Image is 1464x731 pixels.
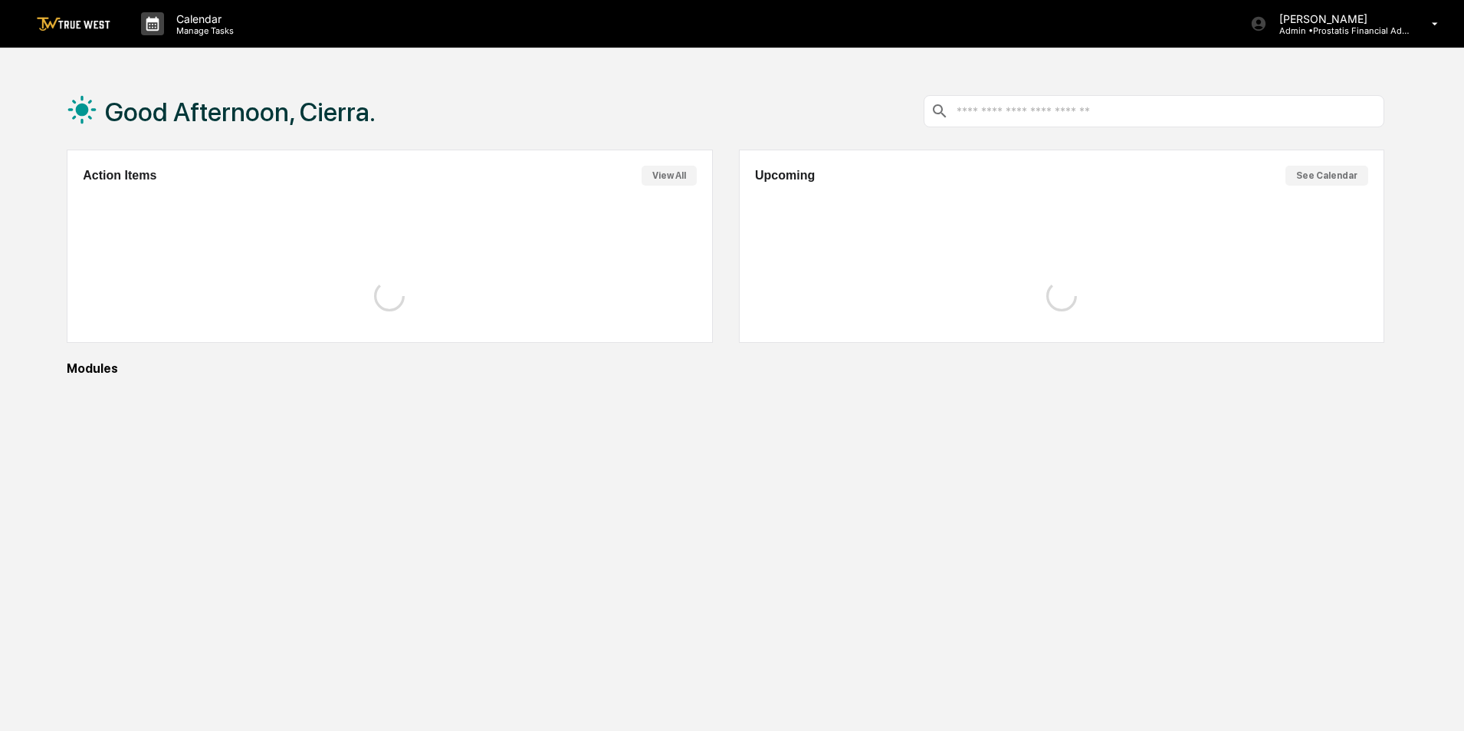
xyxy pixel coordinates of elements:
img: logo [37,17,110,31]
h1: Good Afternoon, Cierra. [105,97,376,127]
h2: Upcoming [755,169,815,183]
h2: Action Items [83,169,156,183]
button: View All [642,166,697,186]
p: Manage Tasks [164,25,241,36]
p: Calendar [164,12,241,25]
p: [PERSON_NAME] [1267,12,1410,25]
button: See Calendar [1285,166,1368,186]
div: Modules [67,361,1384,376]
p: Admin • Prostatis Financial Advisors [1267,25,1410,36]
